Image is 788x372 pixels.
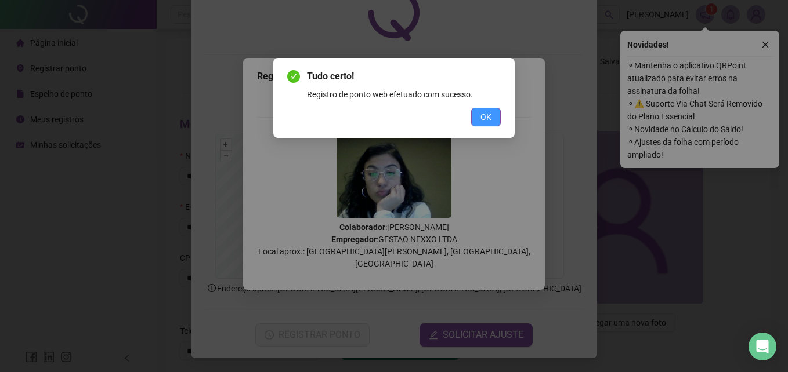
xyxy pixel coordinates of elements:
div: Open Intercom Messenger [749,333,776,360]
span: Tudo certo! [307,70,501,83]
button: OK [471,108,501,126]
span: OK [480,111,491,123]
div: Registro de ponto web efetuado com sucesso. [307,88,501,101]
span: check-circle [287,70,300,83]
